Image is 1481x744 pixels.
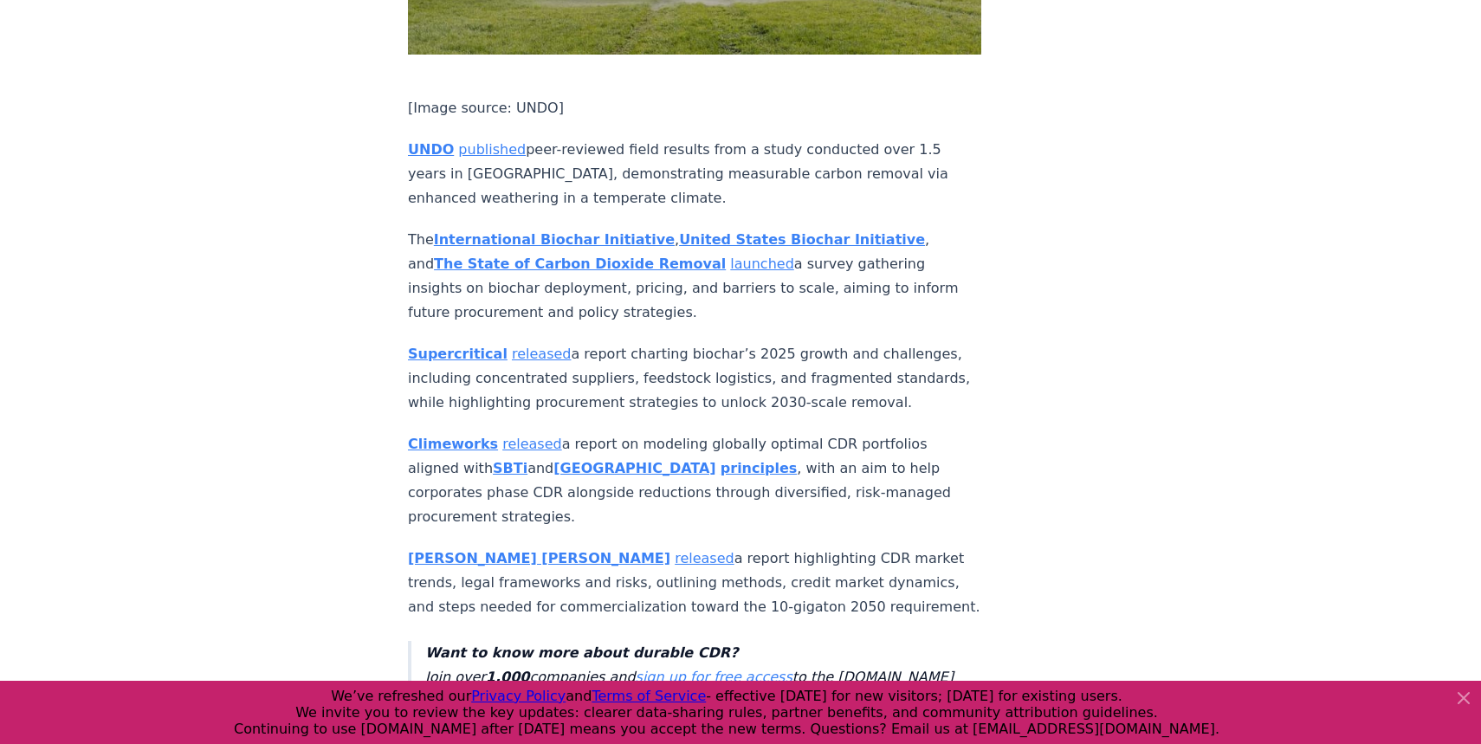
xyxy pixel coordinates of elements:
[721,460,798,476] a: principles
[486,669,530,685] strong: 1,000
[425,644,969,734] em: Join over companies and to the [DOMAIN_NAME] Portal to gain market insights, showcase your compan...
[730,256,793,272] a: launched
[408,141,454,158] a: UNDO
[408,228,981,325] p: The , , and a survey gathering insights on biochar deployment, pricing, and barriers to scale, ai...
[408,346,508,362] a: Supercritical
[408,432,981,529] p: a report on modeling globally optimal CDR portfolios aligned with and , with an aim to help corpo...
[408,342,981,415] p: a report charting biochar’s 2025 growth and challenges, including concentrated suppliers, feedsto...
[425,644,738,661] strong: Want to know more about durable CDR?
[408,96,981,120] p: [Image source: UNDO]
[408,547,981,619] p: a report highlighting CDR market trends, legal frameworks and risks, outlining methods, credit ma...
[553,460,715,476] a: [GEOGRAPHIC_DATA]
[502,436,562,452] a: released
[458,141,526,158] a: published
[679,231,925,248] a: United States Biochar Initiative
[636,669,792,685] a: sign up for free access
[493,460,527,476] a: SBTi
[434,231,675,248] a: International Biochar Initiative
[408,550,670,566] a: [PERSON_NAME] [PERSON_NAME]
[408,138,981,210] p: peer-reviewed field results from a study conducted over 1.5 years in [GEOGRAPHIC_DATA], demonstra...
[434,256,726,272] a: The State of Carbon Dioxide Removal
[512,346,572,362] a: released
[408,436,498,452] a: Climeworks
[675,550,734,566] a: released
